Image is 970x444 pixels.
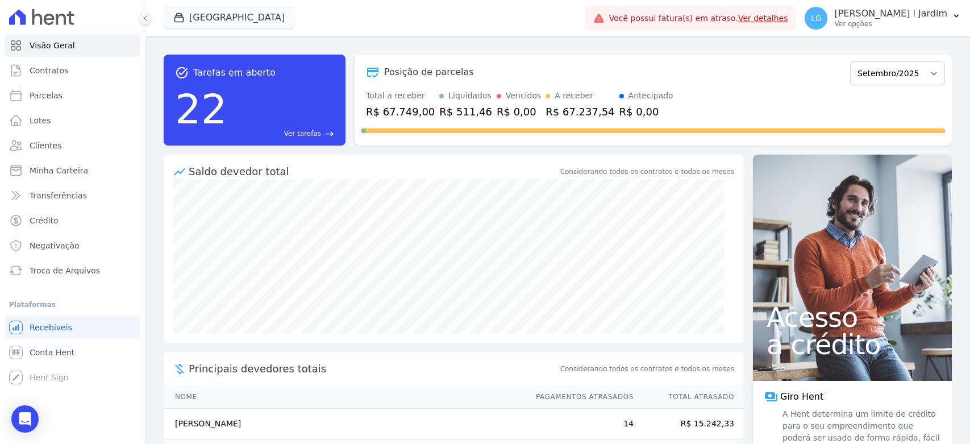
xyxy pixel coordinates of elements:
[30,347,74,358] span: Conta Hent
[193,66,276,80] span: Tarefas em aberto
[9,298,136,312] div: Plataformas
[5,134,140,157] a: Clientes
[506,90,541,102] div: Vencidos
[30,65,68,76] span: Contratos
[448,90,492,102] div: Liquidados
[619,104,673,119] div: R$ 0,00
[5,259,140,282] a: Troca de Arquivos
[5,159,140,182] a: Minha Carteira
[5,234,140,257] a: Negativação
[189,164,558,179] div: Saldo devedor total
[780,390,823,404] span: Giro Hent
[30,215,59,226] span: Crédito
[164,7,294,28] button: [GEOGRAPHIC_DATA]
[30,40,75,51] span: Visão Geral
[767,304,938,331] span: Acesso
[634,409,743,439] td: R$ 15.242,33
[525,409,634,439] td: 14
[326,130,334,138] span: east
[175,80,227,139] div: 22
[30,90,63,101] span: Parcelas
[5,341,140,364] a: Conta Hent
[767,331,938,358] span: a crédito
[634,385,743,409] th: Total Atrasado
[834,19,947,28] p: Ver opções
[284,128,321,139] span: Ver tarefas
[5,109,140,132] a: Lotes
[628,90,673,102] div: Antecipado
[560,167,734,177] div: Considerando todos os contratos e todos os meses
[5,84,140,107] a: Parcelas
[175,66,189,80] span: task_alt
[384,65,474,79] div: Posição de parcelas
[497,104,541,119] div: R$ 0,00
[5,209,140,232] a: Crédito
[164,385,525,409] th: Nome
[834,8,947,19] p: [PERSON_NAME] i Jardim
[5,34,140,57] a: Visão Geral
[11,405,39,433] div: Open Intercom Messenger
[5,316,140,339] a: Recebíveis
[811,14,822,22] span: LG
[525,385,634,409] th: Pagamentos Atrasados
[439,104,492,119] div: R$ 511,46
[560,364,734,374] span: Considerando todos os contratos e todos os meses
[30,240,80,251] span: Negativação
[796,2,970,34] button: LG [PERSON_NAME] i Jardim Ver opções
[232,128,334,139] a: Ver tarefas east
[30,265,100,276] span: Troca de Arquivos
[189,361,558,376] span: Principais devedores totais
[366,90,435,102] div: Total a receber
[30,165,88,176] span: Minha Carteira
[30,115,51,126] span: Lotes
[30,190,87,201] span: Transferências
[546,104,614,119] div: R$ 67.237,54
[366,104,435,119] div: R$ 67.749,00
[609,13,788,24] span: Você possui fatura(s) em atraso.
[555,90,593,102] div: A receber
[30,140,61,151] span: Clientes
[30,322,72,333] span: Recebíveis
[164,409,525,439] td: [PERSON_NAME]
[5,184,140,207] a: Transferências
[5,59,140,82] a: Contratos
[738,14,788,23] a: Ver detalhes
